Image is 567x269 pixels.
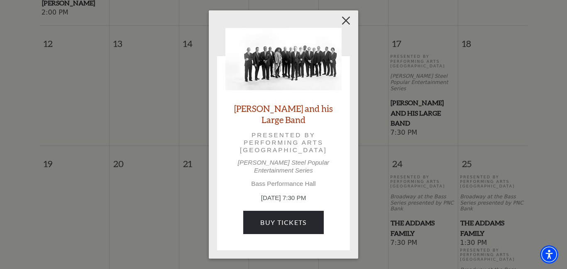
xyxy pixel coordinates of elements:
button: Close [338,12,354,28]
p: [DATE] 7:30 PM [225,193,342,203]
img: Lyle Lovett and his Large Band [225,28,342,90]
div: Accessibility Menu [540,245,558,264]
p: Presented by Performing Arts [GEOGRAPHIC_DATA] [237,131,330,154]
a: Buy Tickets [243,211,323,234]
a: [PERSON_NAME] and his Large Band [225,103,342,125]
p: [PERSON_NAME] Steel Popular Entertainment Series [225,159,342,174]
p: Bass Performance Hall [225,180,342,188]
